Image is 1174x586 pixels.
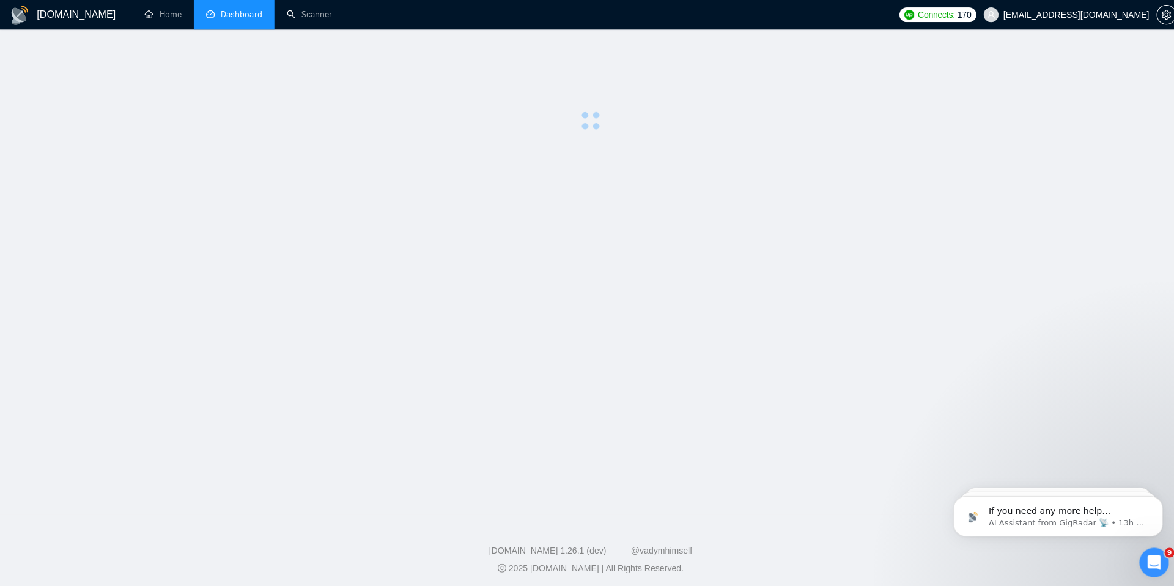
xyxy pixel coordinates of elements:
img: upwork-logo.png [899,10,909,20]
a: searchScanner [285,9,330,20]
span: 9 [1157,544,1167,554]
span: setting [1150,10,1168,20]
span: Connects: [912,8,949,21]
a: [DOMAIN_NAME] 1.26.1 (dev) [486,542,603,552]
a: homeHome [144,9,180,20]
span: user [981,10,989,19]
img: logo [10,6,29,25]
span: Dashboard [220,9,260,20]
div: 2025 [DOMAIN_NAME] | All Rights Reserved. [10,558,1164,571]
iframe: Intercom notifications message [929,467,1174,553]
span: 170 [951,8,965,21]
a: setting [1150,10,1169,20]
span: copyright [495,560,503,569]
a: @vadymhimself [627,542,688,552]
iframe: Intercom live chat [1132,544,1162,574]
button: setting [1150,5,1169,24]
span: dashboard [205,10,213,18]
